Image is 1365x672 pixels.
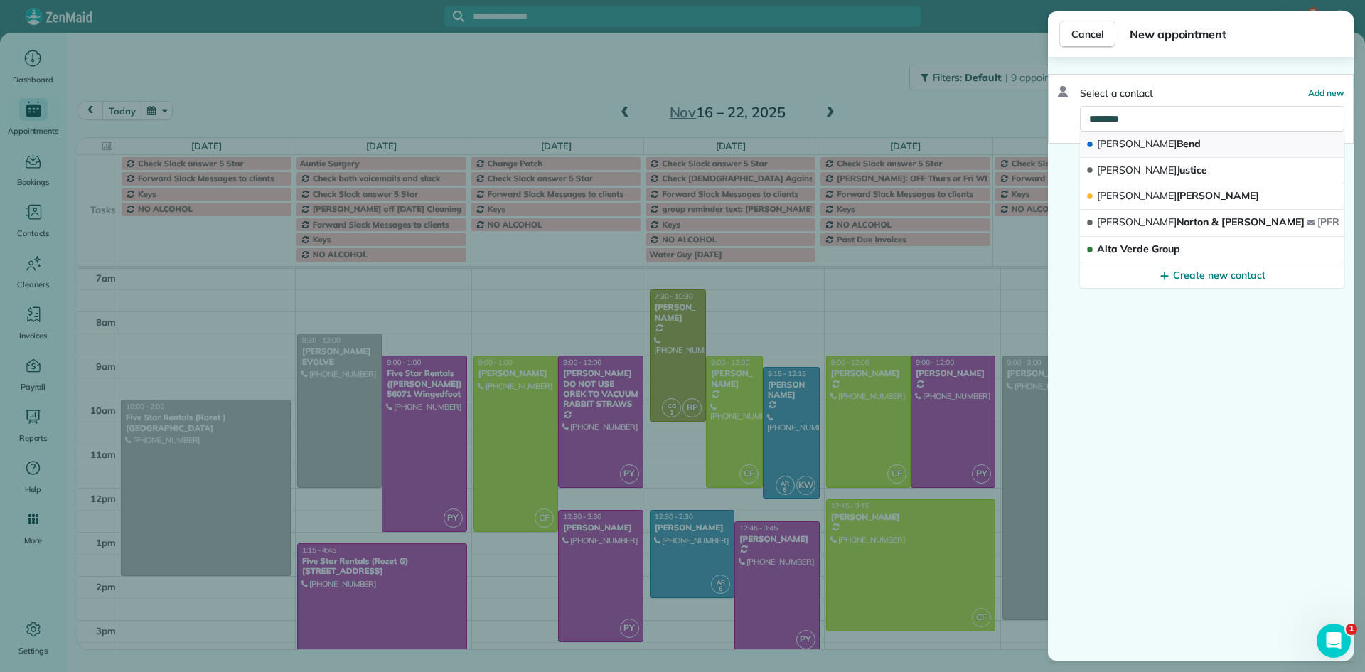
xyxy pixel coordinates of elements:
button: Add new [1308,86,1344,100]
span: Bend [1097,137,1201,150]
span: [PERSON_NAME] [1097,189,1177,202]
button: [PERSON_NAME]Justice [1080,158,1344,184]
button: Alta Verde Group [1080,237,1344,263]
span: Create new contact [1173,268,1265,282]
button: Cancel [1059,21,1115,48]
span: Cancel [1071,27,1103,41]
span: [PERSON_NAME] [1097,189,1259,202]
span: Justice [1097,164,1207,176]
span: New appointment [1130,26,1342,43]
button: [PERSON_NAME]Norton & [PERSON_NAME][PERSON_NAME][DOMAIN_NAME][EMAIL_ADDRESS][DOMAIN_NAME] [1080,210,1344,237]
iframe: Intercom live chat [1317,624,1351,658]
span: [PERSON_NAME] [1097,215,1177,228]
span: [PERSON_NAME] [1097,137,1177,150]
button: [PERSON_NAME][PERSON_NAME] [1080,183,1344,210]
span: Alta Verde Group [1097,242,1180,255]
button: [PERSON_NAME]Bend [1080,132,1344,158]
span: [PERSON_NAME] [1097,164,1177,176]
span: Norton & [PERSON_NAME] [1097,215,1305,228]
span: Select a contact [1080,86,1153,100]
span: Add new [1308,87,1344,98]
span: 1 [1346,624,1357,635]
